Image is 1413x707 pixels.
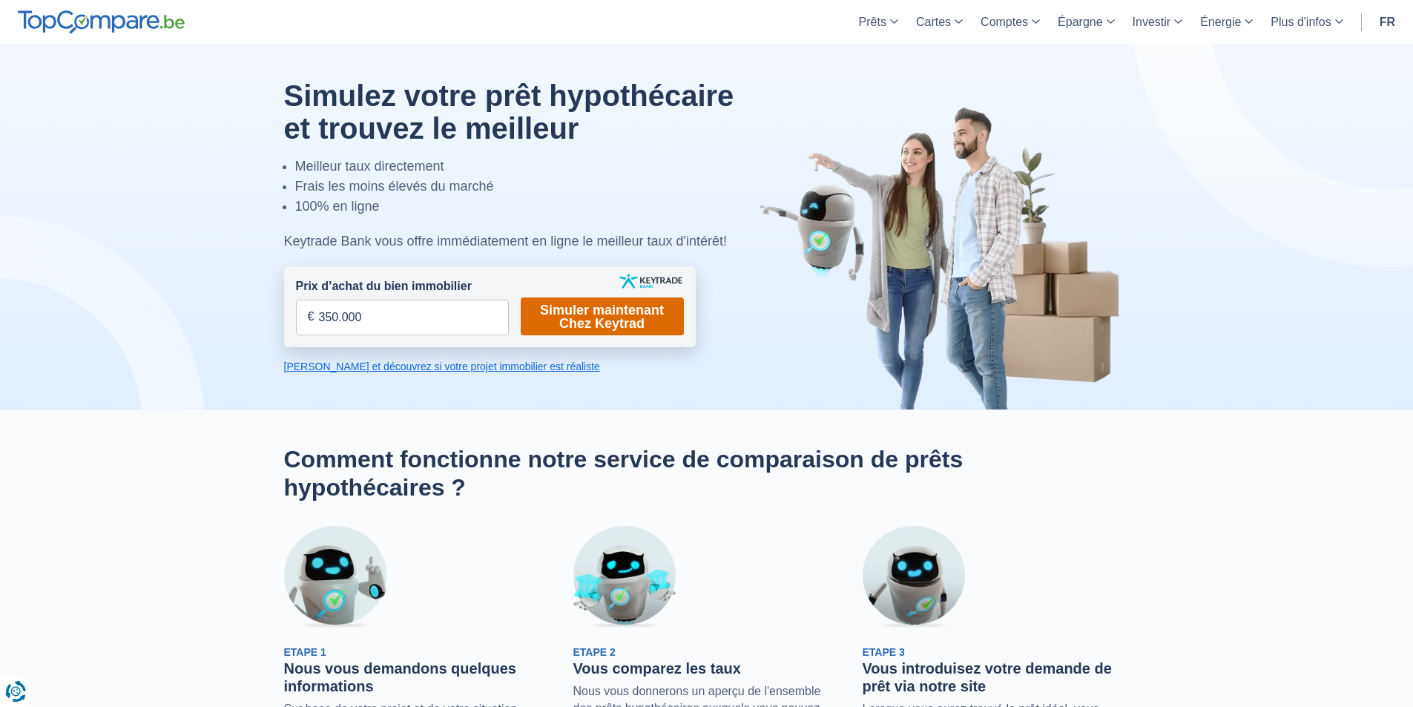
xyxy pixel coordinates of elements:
h2: Comment fonctionne notre service de comparaison de prêts hypothécaires ? [284,445,1130,502]
img: Etape 3 [863,526,965,628]
img: keytrade [619,274,682,289]
li: 100% en ligne [295,197,768,217]
img: Etape 2 [573,526,676,628]
span: € [308,309,314,326]
h3: Vous introduisez votre demande de prêt via notre site [863,660,1130,695]
span: Etape 1 [284,646,326,658]
h3: Vous comparez les taux [573,660,840,677]
img: Etape 1 [284,526,386,628]
div: Keytrade Bank vous offre immédiatement en ligne le meilleur taux d'intérêt! [284,231,768,251]
label: Prix d’achat du bien immobilier [296,278,472,295]
a: [PERSON_NAME] et découvrez si votre projet immobilier est réaliste [284,359,696,374]
li: Meilleur taux directement [295,157,768,177]
h3: Nous vous demandons quelques informations [284,660,551,695]
img: TopCompare [18,10,185,34]
img: image-hero [759,105,1130,410]
span: Etape 2 [573,646,616,658]
a: Simuler maintenant Chez Keytrad [521,297,684,335]
h1: Simulez votre prêt hypothécaire et trouvez le meilleur [284,79,768,145]
li: Frais les moins élevés du marché [295,177,768,197]
span: Etape 3 [863,646,905,658]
